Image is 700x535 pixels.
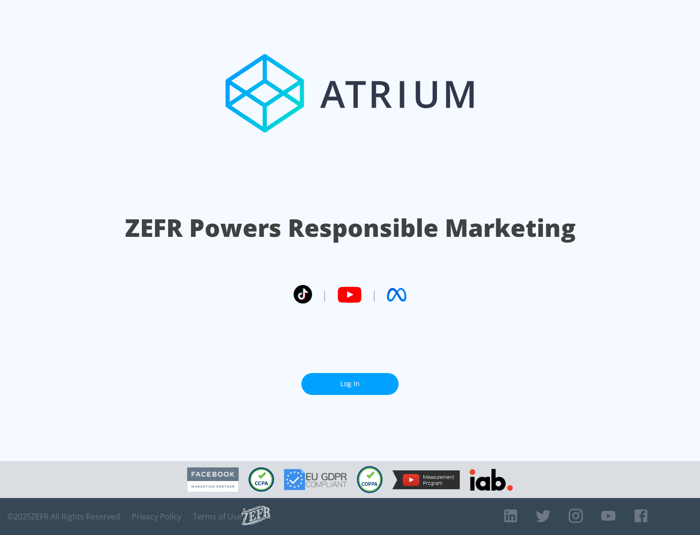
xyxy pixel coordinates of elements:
img: IAB [470,469,513,491]
a: Privacy Policy [132,512,181,521]
h1: ZEFR Powers Responsible Marketing [125,211,576,245]
img: CCPA Compliant [248,467,274,492]
img: Facebook Marketing Partner [187,467,239,492]
img: COPPA Compliant [357,466,383,493]
img: YouTube Measurement Program [392,470,460,489]
span: | [322,287,328,302]
a: Log In [301,373,399,395]
span: | [371,287,377,302]
img: GDPR Compliant [284,469,347,490]
span: © 2025 ZEFR All Rights Reserved [7,512,120,521]
a: Terms of Use [193,512,242,521]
